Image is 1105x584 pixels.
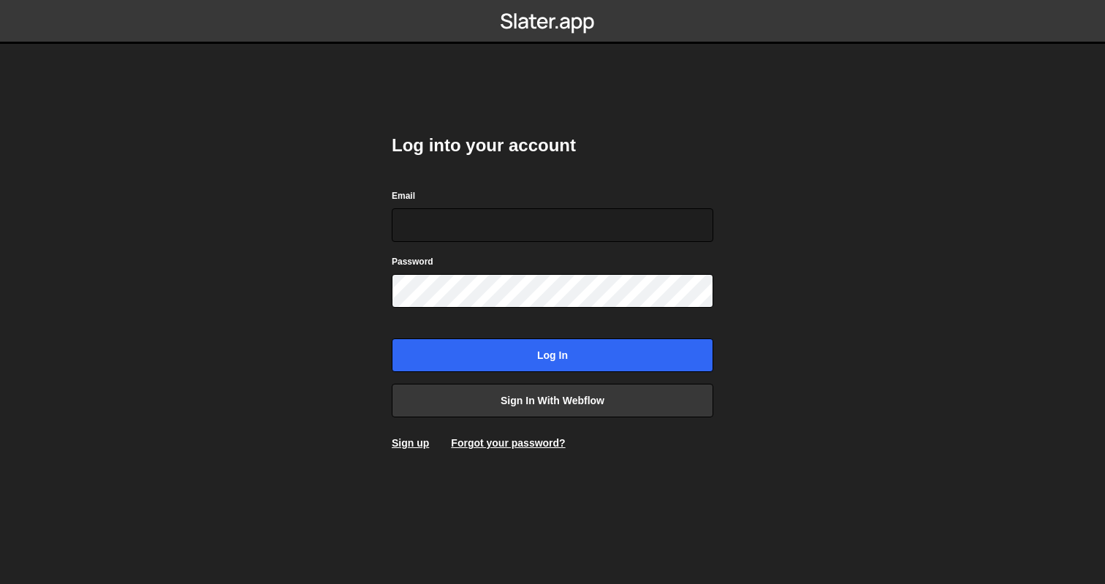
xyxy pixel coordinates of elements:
a: Sign in with Webflow [392,384,713,417]
input: Log in [392,338,713,372]
a: Forgot your password? [451,437,565,449]
label: Email [392,189,415,203]
label: Password [392,254,433,269]
h2: Log into your account [392,134,713,157]
a: Sign up [392,437,429,449]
